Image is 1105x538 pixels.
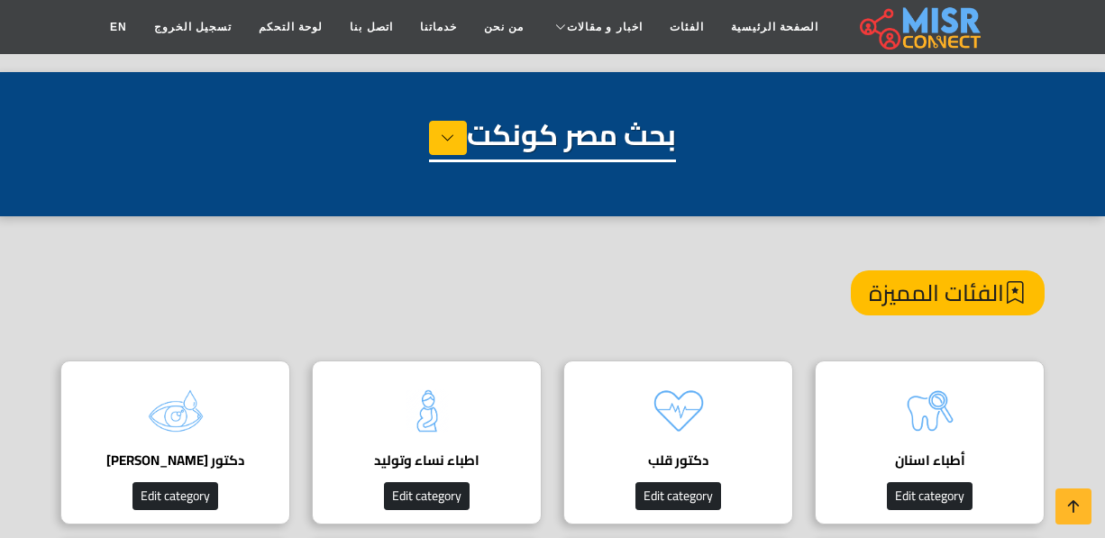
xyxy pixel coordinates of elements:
[894,375,966,447] img: k714wZmFaHWIHbCst04N.png
[860,5,981,50] img: main.misr_connect
[717,10,832,44] a: الصفحة الرئيسية
[336,10,406,44] a: اتصل بنا
[96,10,141,44] a: EN
[552,360,804,524] a: دكتور قلب Edit category
[245,10,336,44] a: لوحة التحكم
[537,10,656,44] a: اخبار و مقالات
[643,375,715,447] img: kQgAgBbLbYzX17DbAKQs.png
[843,452,1017,469] h4: أطباء اسنان
[635,482,721,510] button: Edit category
[301,360,552,524] a: اطباء نساء وتوليد Edit category
[591,452,765,469] h4: دكتور قلب
[656,10,717,44] a: الفئات
[406,10,470,44] a: خدماتنا
[88,452,262,469] h4: دكتور [PERSON_NAME]
[887,482,973,510] button: Edit category
[851,270,1045,315] h4: الفئات المميزة
[470,10,537,44] a: من نحن
[384,482,470,510] button: Edit category
[50,360,301,524] a: دكتور [PERSON_NAME] Edit category
[141,10,245,44] a: تسجيل الخروج
[391,375,463,447] img: tQBIxbFzDjHNxea4mloJ.png
[340,452,514,469] h4: اطباء نساء وتوليد
[132,482,218,510] button: Edit category
[804,360,1055,524] a: أطباء اسنان Edit category
[567,19,643,35] span: اخبار و مقالات
[429,117,676,162] h1: بحث مصر كونكت
[140,375,212,447] img: O3vASGqC8OE0Zbp7R2Y3.png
